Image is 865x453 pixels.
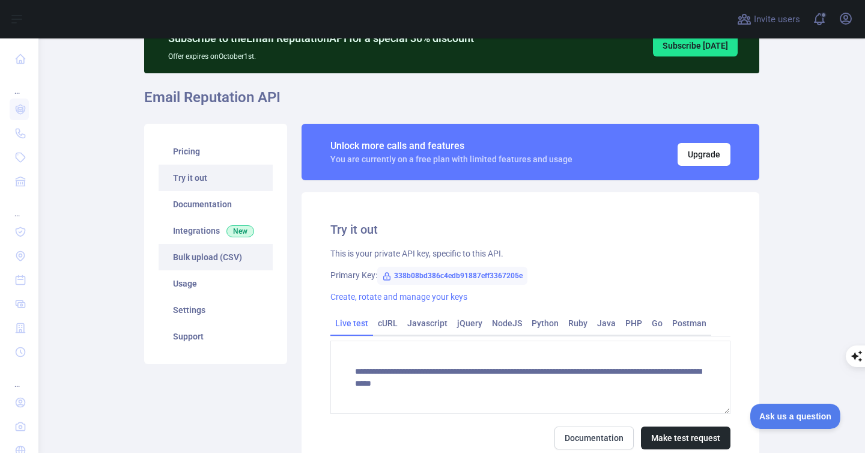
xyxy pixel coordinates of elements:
[377,267,527,285] span: 338b08bd386c4edb91887eff3367205e
[621,314,647,333] a: PHP
[144,88,759,117] h1: Email Reputation API
[10,365,29,389] div: ...
[159,217,273,244] a: Integrations New
[330,292,467,302] a: Create, rotate and manage your keys
[159,191,273,217] a: Documentation
[159,165,273,191] a: Try it out
[159,270,273,297] a: Usage
[653,35,738,56] button: Subscribe [DATE]
[226,225,254,237] span: New
[330,314,373,333] a: Live test
[667,314,711,333] a: Postman
[159,138,273,165] a: Pricing
[373,314,402,333] a: cURL
[168,47,474,61] p: Offer expires on October 1st.
[754,13,800,26] span: Invite users
[159,244,273,270] a: Bulk upload (CSV)
[330,139,572,153] div: Unlock more calls and features
[159,323,273,350] a: Support
[452,314,487,333] a: jQuery
[402,314,452,333] a: Javascript
[647,314,667,333] a: Go
[750,404,841,429] iframe: Toggle Customer Support
[592,314,621,333] a: Java
[735,10,803,29] button: Invite users
[10,72,29,96] div: ...
[487,314,527,333] a: NodeJS
[678,143,730,166] button: Upgrade
[10,195,29,219] div: ...
[330,248,730,260] div: This is your private API key, specific to this API.
[554,427,634,449] a: Documentation
[330,269,730,281] div: Primary Key:
[563,314,592,333] a: Ruby
[330,221,730,238] h2: Try it out
[641,427,730,449] button: Make test request
[330,153,572,165] div: You are currently on a free plan with limited features and usage
[159,297,273,323] a: Settings
[527,314,563,333] a: Python
[168,30,474,47] p: Subscribe to the Email Reputation API for a special 30 % discount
